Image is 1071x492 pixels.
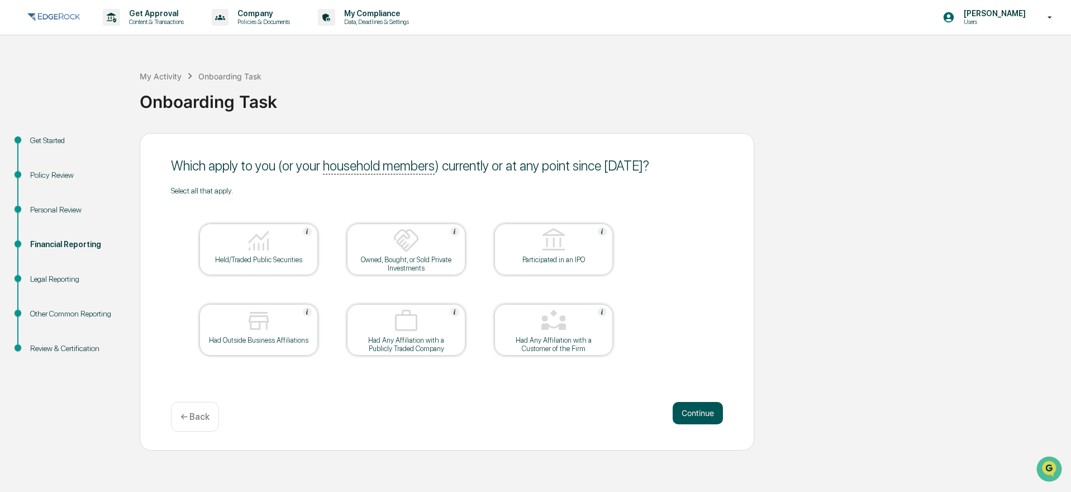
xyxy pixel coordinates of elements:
div: Owned, Bought, or Sold Private Investments [356,256,456,272]
div: Legal Reporting [30,273,122,285]
p: Company [229,9,296,18]
img: logo [27,11,80,24]
img: Help [598,227,607,236]
button: Continue [673,402,723,424]
p: ← Back [180,411,210,422]
span: Data Lookup [22,162,70,173]
p: Data, Deadlines & Settings [335,18,415,26]
div: Had Any Affiliation with a Customer of the Firm [503,336,604,353]
div: Other Common Reporting [30,308,122,320]
div: Had Outside Business Affiliations [208,336,309,344]
iframe: Open customer support [1035,455,1065,485]
p: Content & Transactions [120,18,189,26]
a: 🔎Data Lookup [7,158,75,178]
div: 🖐️ [11,142,20,151]
p: Get Approval [120,9,189,18]
span: Pylon [111,190,135,198]
a: 🗄️Attestations [77,136,143,157]
p: [PERSON_NAME] [955,9,1031,18]
p: My Compliance [335,9,415,18]
div: My Activity [140,72,182,81]
div: Onboarding Task [198,72,261,81]
img: Owned, Bought, or Sold Private Investments [393,227,420,254]
div: 🗄️ [81,142,90,151]
span: Attestations [92,141,139,152]
div: Select all that apply. [171,186,723,195]
img: Had Any Affiliation with a Publicly Traded Company [393,307,420,334]
a: Powered byPylon [79,189,135,198]
button: Start new chat [190,89,203,102]
div: Review & Certification [30,343,122,354]
p: How can we help? [11,23,203,41]
p: Users [955,18,1031,26]
div: Get Started [30,135,122,146]
div: Start new chat [38,86,183,97]
img: Held/Traded Public Securities [245,227,272,254]
div: Held/Traded Public Securities [208,256,309,264]
div: Had Any Affiliation with a Publicly Traded Company [356,336,456,353]
img: Participated in an IPO [540,227,567,254]
u: household members [323,158,435,174]
a: 🖐️Preclearance [7,136,77,157]
div: Participated in an IPO [503,256,604,264]
p: Policies & Documents [229,18,296,26]
div: Which apply to you (or your ) currently or at any point since [DATE] ? [171,158,723,174]
img: 1746055101610-c473b297-6a78-478c-a979-82029cc54cd1 [11,86,31,106]
img: Help [598,307,607,316]
img: Had Outside Business Affiliations [245,307,272,334]
img: Help [450,227,459,236]
div: Policy Review [30,169,122,181]
img: Help [303,227,312,236]
div: Onboarding Task [140,83,1065,112]
div: 🔎 [11,163,20,172]
img: Help [303,307,312,316]
div: Financial Reporting [30,239,122,250]
span: Preclearance [22,141,72,152]
img: Had Any Affiliation with a Customer of the Firm [540,307,567,334]
div: Personal Review [30,204,122,216]
img: Help [450,307,459,316]
div: We're available if you need us! [38,97,141,106]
